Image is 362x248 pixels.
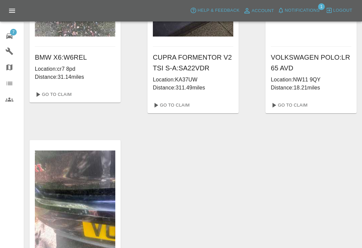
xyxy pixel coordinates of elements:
[276,5,321,16] button: Notifications
[150,100,191,111] a: Go To Claim
[4,3,20,19] button: Open drawer
[268,100,309,111] a: Go To Claim
[271,84,351,92] p: Distance: 18.21 miles
[333,7,352,14] span: Logout
[188,5,241,16] button: Help & Feedback
[153,52,233,73] h6: CUPRA FORMENTOR V2 TSI S-A : SA22VDR
[271,52,351,73] h6: VOLKSWAGEN POLO : LR 65 AVD
[285,7,320,14] span: Notifications
[318,3,325,10] span: 1
[153,76,233,84] p: Location: KA37UW
[271,76,351,84] p: Location: NW11 9QY
[35,65,115,73] p: Location: cr7 8pd
[10,29,17,36] span: 7
[35,73,115,81] p: Distance: 31.14 miles
[324,5,354,16] button: Logout
[252,7,274,15] span: Account
[241,5,276,16] a: Account
[35,52,115,63] h6: BMW X6 : W6REL
[153,84,233,92] p: Distance: 311.49 miles
[197,7,239,14] span: Help & Feedback
[32,89,73,100] a: Go To Claim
